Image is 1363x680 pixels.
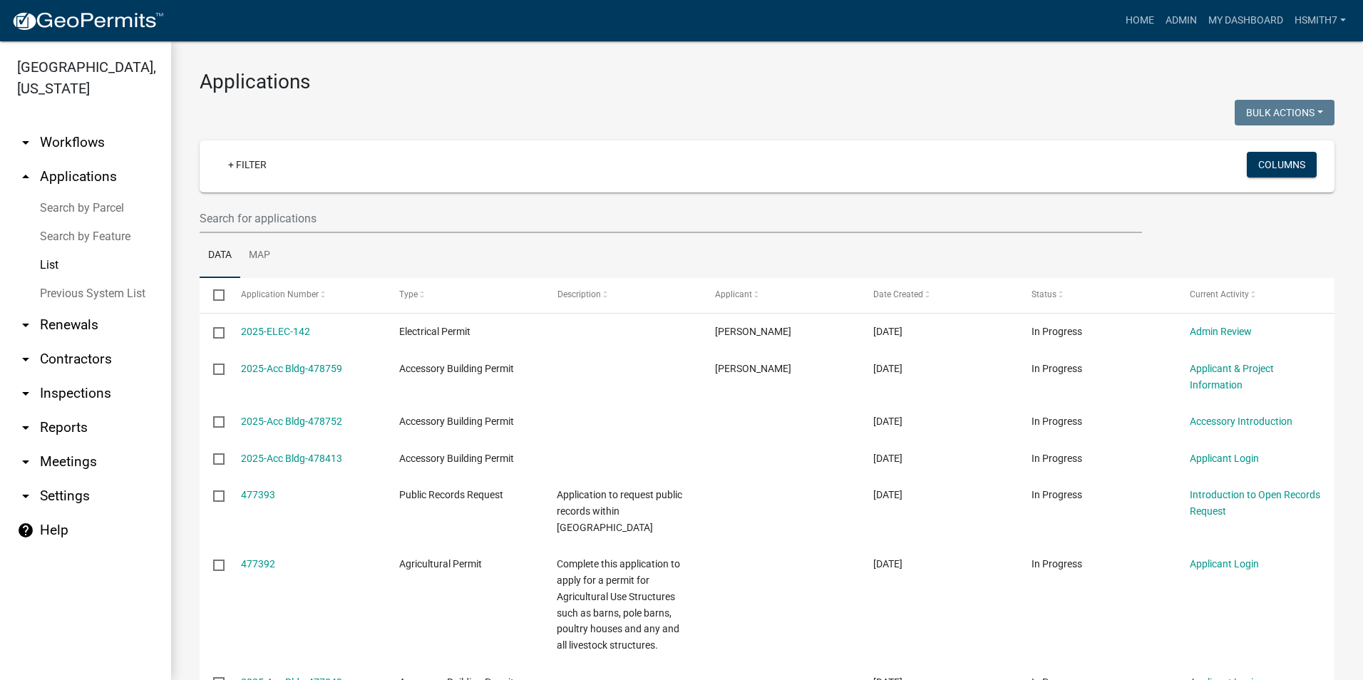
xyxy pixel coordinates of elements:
[1032,558,1082,570] span: In Progress
[873,416,902,427] span: 09/15/2025
[399,326,470,337] span: Electrical Permit
[200,204,1142,233] input: Search for applications
[399,489,503,500] span: Public Records Request
[241,489,275,500] a: 477393
[873,363,902,374] span: 09/15/2025
[17,488,34,505] i: arrow_drop_down
[873,453,902,464] span: 09/15/2025
[1032,326,1082,337] span: In Progress
[17,385,34,402] i: arrow_drop_down
[399,416,514,427] span: Accessory Building Permit
[1235,100,1334,125] button: Bulk Actions
[1120,7,1160,34] a: Home
[385,278,543,312] datatable-header-cell: Type
[17,134,34,151] i: arrow_drop_down
[17,168,34,185] i: arrow_drop_up
[1018,278,1176,312] datatable-header-cell: Status
[1289,7,1352,34] a: hsmith7
[399,558,482,570] span: Agricultural Permit
[1247,152,1317,177] button: Columns
[873,558,902,570] span: 09/11/2025
[17,419,34,436] i: arrow_drop_down
[873,289,923,299] span: Date Created
[17,453,34,470] i: arrow_drop_down
[241,289,319,299] span: Application Number
[557,489,682,533] span: Application to request public records within Talbot County
[399,289,418,299] span: Type
[1190,489,1320,517] a: Introduction to Open Records Request
[241,326,310,337] a: 2025-ELEC-142
[1032,289,1056,299] span: Status
[227,278,385,312] datatable-header-cell: Application Number
[873,489,902,500] span: 09/11/2025
[557,289,600,299] span: Description
[1032,363,1082,374] span: In Progress
[200,70,1334,94] h3: Applications
[399,453,514,464] span: Accessory Building Permit
[1032,453,1082,464] span: In Progress
[1190,363,1274,391] a: Applicant & Project Information
[200,233,240,279] a: Data
[399,363,514,374] span: Accessory Building Permit
[17,351,34,368] i: arrow_drop_down
[241,453,342,464] a: 2025-Acc Bldg-478413
[1203,7,1289,34] a: My Dashboard
[715,289,752,299] span: Applicant
[557,558,680,651] span: Complete this application to apply for a permit for Agricultural Use Structures such as barns, po...
[17,316,34,334] i: arrow_drop_down
[701,278,860,312] datatable-header-cell: Applicant
[241,363,342,374] a: 2025-Acc Bldg-478759
[1190,289,1249,299] span: Current Activity
[17,522,34,539] i: help
[1190,416,1292,427] a: Accessory Introduction
[873,326,902,337] span: 09/16/2025
[1190,326,1252,337] a: Admin Review
[241,416,342,427] a: 2025-Acc Bldg-478752
[217,152,278,177] a: + Filter
[200,278,227,312] datatable-header-cell: Select
[860,278,1018,312] datatable-header-cell: Date Created
[1032,489,1082,500] span: In Progress
[1190,453,1259,464] a: Applicant Login
[1160,7,1203,34] a: Admin
[543,278,701,312] datatable-header-cell: Description
[1176,278,1334,312] datatable-header-cell: Current Activity
[240,233,279,279] a: Map
[1032,416,1082,427] span: In Progress
[715,363,791,374] span: Christine Crawford
[1190,558,1259,570] a: Applicant Login
[715,326,791,337] span: Benjamin Conrad Lecomte
[241,558,275,570] a: 477392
